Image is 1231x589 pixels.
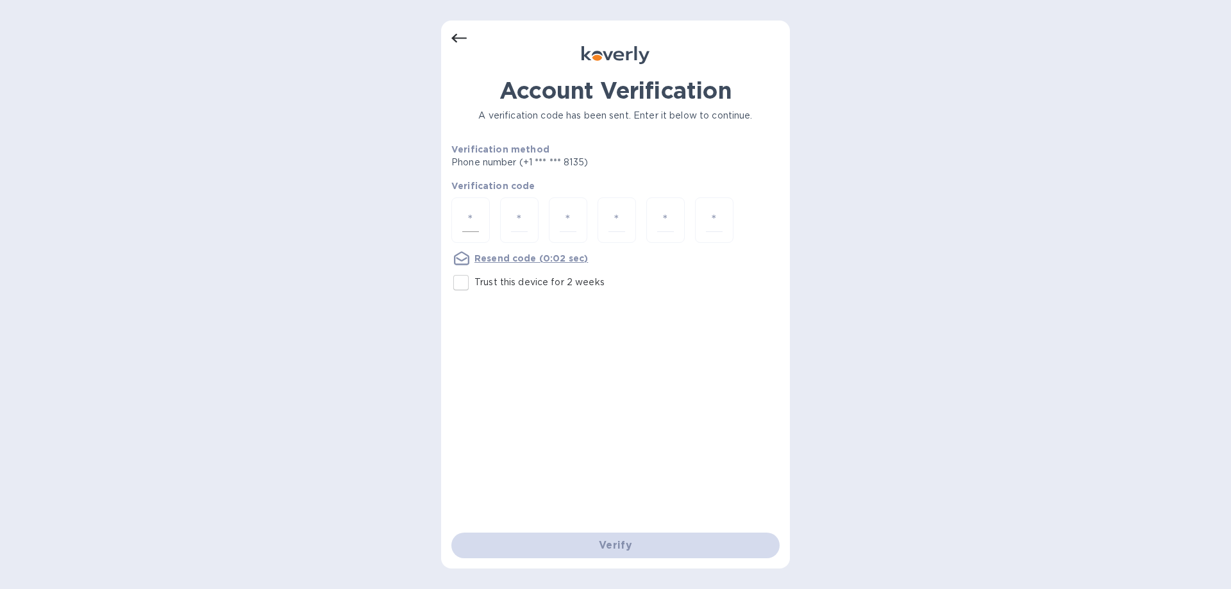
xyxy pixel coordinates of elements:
[451,77,780,104] h1: Account Verification
[474,253,588,263] u: Resend code (0:02 sec)
[474,276,605,289] p: Trust this device for 2 weeks
[451,156,686,169] p: Phone number (+1 *** *** 8135)
[451,144,549,154] b: Verification method
[451,179,780,192] p: Verification code
[451,109,780,122] p: A verification code has been sent. Enter it below to continue.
